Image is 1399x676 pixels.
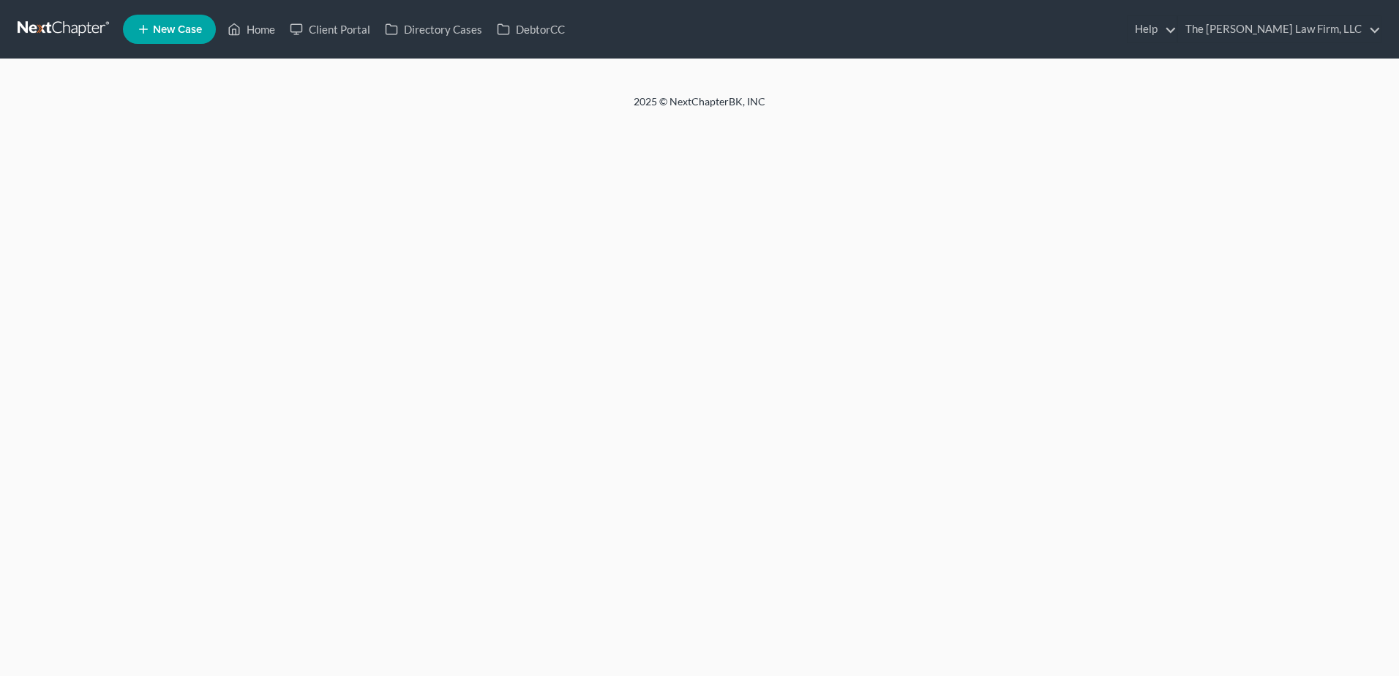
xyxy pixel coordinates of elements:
a: The [PERSON_NAME] Law Firm, LLC [1178,16,1381,42]
div: 2025 © NextChapterBK, INC [282,94,1117,121]
a: Directory Cases [378,16,490,42]
a: Home [220,16,282,42]
a: Help [1128,16,1177,42]
new-legal-case-button: New Case [123,15,216,44]
a: DebtorCC [490,16,572,42]
a: Client Portal [282,16,378,42]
